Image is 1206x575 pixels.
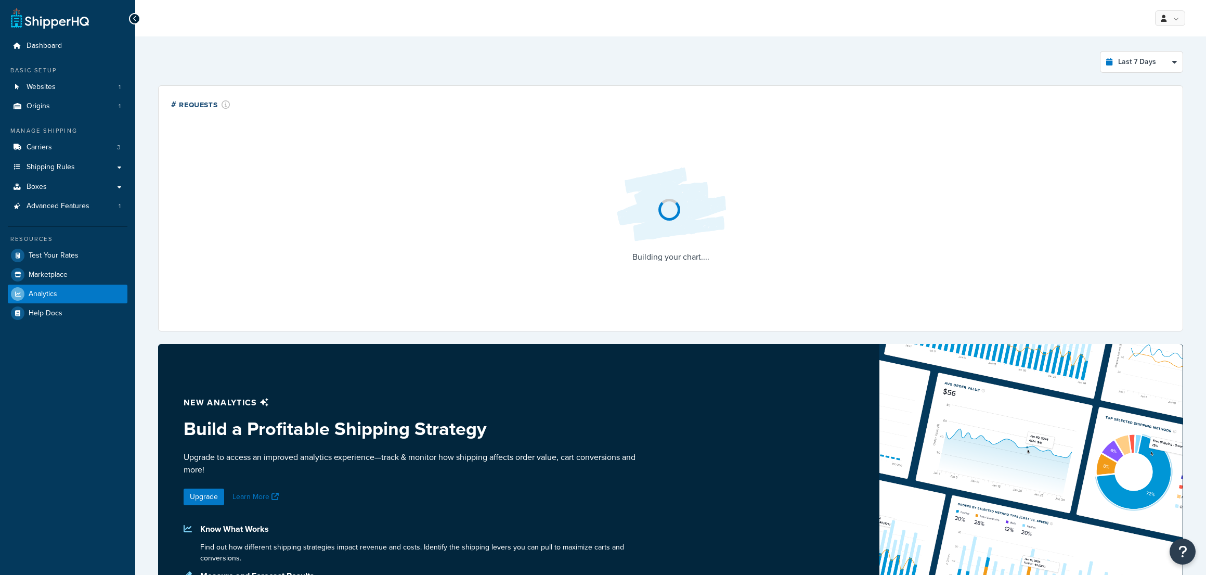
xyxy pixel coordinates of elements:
h3: Build a Profitable Shipping Strategy [184,418,646,439]
div: Resources [8,235,127,244]
p: New analytics [184,395,646,410]
span: Carriers [27,143,52,152]
a: Shipping Rules [8,158,127,177]
li: Advanced Features [8,197,127,216]
a: Learn More [232,491,281,502]
span: 3 [117,143,121,152]
a: Boxes [8,177,127,197]
p: Building your chart.... [608,250,733,264]
a: Dashboard [8,36,127,56]
div: Basic Setup [8,66,127,75]
a: Analytics [8,285,127,303]
p: Upgrade to access an improved analytics experience—track & monitor how shipping affects order val... [184,451,646,476]
p: Find out how different shipping strategies impact revenue and costs. Identify the shipping levers... [200,542,646,564]
a: Test Your Rates [8,246,127,265]
button: Open Resource Center [1170,539,1196,565]
p: Know What Works [200,522,646,536]
span: Origins [27,102,50,111]
div: Manage Shipping [8,126,127,135]
span: Analytics [29,290,57,299]
a: Marketplace [8,265,127,284]
a: Help Docs [8,304,127,323]
a: Websites1 [8,78,127,97]
span: Websites [27,83,56,92]
a: Carriers3 [8,138,127,157]
span: 1 [119,102,121,111]
div: # Requests [171,98,230,110]
a: Origins1 [8,97,127,116]
li: Websites [8,78,127,97]
span: 1 [119,202,121,211]
img: Loading... [608,159,733,250]
span: Dashboard [27,42,62,50]
span: Advanced Features [27,202,89,211]
span: Test Your Rates [29,251,79,260]
span: Boxes [27,183,47,191]
span: Marketplace [29,271,68,279]
a: Advanced Features1 [8,197,127,216]
span: Help Docs [29,309,62,318]
span: 1 [119,83,121,92]
li: Carriers [8,138,127,157]
span: Shipping Rules [27,163,75,172]
li: Origins [8,97,127,116]
a: Upgrade [184,489,224,505]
